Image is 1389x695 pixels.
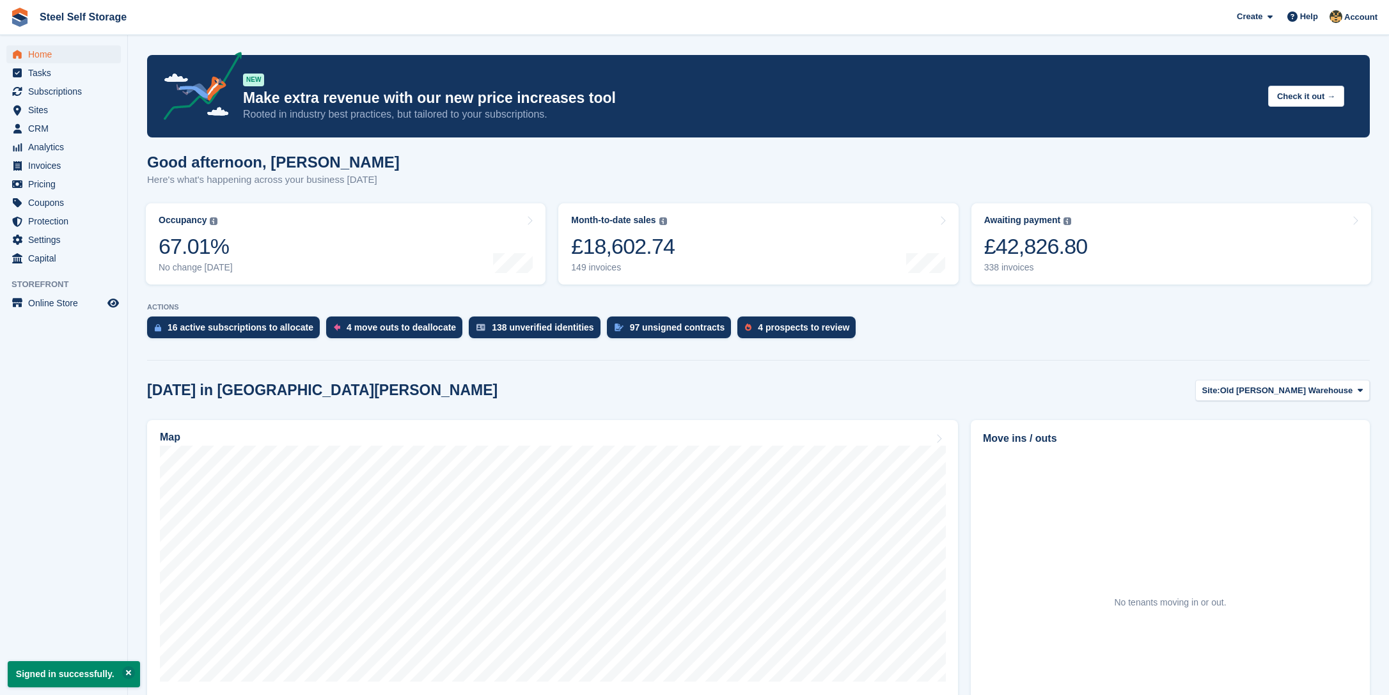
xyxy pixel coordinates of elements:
[1063,217,1071,225] img: icon-info-grey-7440780725fd019a000dd9b08b2336e03edf1995a4989e88bcd33f0948082b44.svg
[147,316,326,345] a: 16 active subscriptions to allocate
[558,203,958,285] a: Month-to-date sales £18,602.74 149 invoices
[12,278,127,291] span: Storefront
[10,8,29,27] img: stora-icon-8386f47178a22dfd0bd8f6a31ec36ba5ce8667c1dd55bd0f319d3a0aa187defe.svg
[758,322,849,332] div: 4 prospects to review
[6,249,121,267] a: menu
[159,215,207,226] div: Occupancy
[28,231,105,249] span: Settings
[243,74,264,86] div: NEW
[159,233,233,260] div: 67.01%
[6,294,121,312] a: menu
[6,101,121,119] a: menu
[28,175,105,193] span: Pricing
[6,45,121,63] a: menu
[146,203,545,285] a: Occupancy 67.01% No change [DATE]
[243,89,1258,107] p: Make extra revenue with our new price increases tool
[347,322,456,332] div: 4 move outs to deallocate
[1237,10,1262,23] span: Create
[168,322,313,332] div: 16 active subscriptions to allocate
[6,64,121,82] a: menu
[160,432,180,443] h2: Map
[6,175,121,193] a: menu
[983,431,1358,446] h2: Move ins / outs
[1202,384,1220,397] span: Site:
[615,324,624,331] img: contract_signature_icon-13c848040528278c33f63329250d36e43548de30e8caae1d1a13099fd9432cc5.svg
[147,382,498,399] h2: [DATE] in [GEOGRAPHIC_DATA][PERSON_NAME]
[984,262,1088,273] div: 338 invoices
[1330,10,1342,23] img: James Steel
[971,203,1371,285] a: Awaiting payment £42,826.80 338 invoices
[469,316,607,345] a: 138 unverified identities
[28,212,105,230] span: Protection
[1195,380,1370,401] button: Site: Old [PERSON_NAME] Warehouse
[28,157,105,175] span: Invoices
[28,64,105,82] span: Tasks
[153,52,242,125] img: price-adjustments-announcement-icon-8257ccfd72463d97f412b2fc003d46551f7dbcb40ab6d574587a9cd5c0d94...
[243,107,1258,121] p: Rooted in industry best practices, but tailored to your subscriptions.
[745,324,751,331] img: prospect-51fa495bee0391a8d652442698ab0144808aea92771e9ea1ae160a38d050c398.svg
[492,322,594,332] div: 138 unverified identities
[147,173,400,187] p: Here's what's happening across your business [DATE]
[106,295,121,311] a: Preview store
[1114,596,1226,609] div: No tenants moving in or out.
[28,249,105,267] span: Capital
[6,157,121,175] a: menu
[571,215,655,226] div: Month-to-date sales
[6,120,121,137] a: menu
[1268,86,1344,107] button: Check it out →
[28,138,105,156] span: Analytics
[35,6,132,27] a: Steel Self Storage
[571,233,675,260] div: £18,602.74
[6,82,121,100] a: menu
[28,45,105,63] span: Home
[6,194,121,212] a: menu
[1300,10,1318,23] span: Help
[210,217,217,225] img: icon-info-grey-7440780725fd019a000dd9b08b2336e03edf1995a4989e88bcd33f0948082b44.svg
[28,120,105,137] span: CRM
[1344,11,1377,24] span: Account
[155,324,161,332] img: active_subscription_to_allocate_icon-d502201f5373d7db506a760aba3b589e785aa758c864c3986d89f69b8ff3...
[8,661,140,687] p: Signed in successfully.
[476,324,485,331] img: verify_identity-adf6edd0f0f0b5bbfe63781bf79b02c33cf7c696d77639b501bdc392416b5a36.svg
[159,262,233,273] div: No change [DATE]
[147,303,1370,311] p: ACTIONS
[147,153,400,171] h1: Good afternoon, [PERSON_NAME]
[28,194,105,212] span: Coupons
[984,215,1061,226] div: Awaiting payment
[571,262,675,273] div: 149 invoices
[607,316,738,345] a: 97 unsigned contracts
[6,231,121,249] a: menu
[6,212,121,230] a: menu
[6,138,121,156] a: menu
[737,316,862,345] a: 4 prospects to review
[630,322,725,332] div: 97 unsigned contracts
[326,316,469,345] a: 4 move outs to deallocate
[28,294,105,312] span: Online Store
[28,101,105,119] span: Sites
[28,82,105,100] span: Subscriptions
[1220,384,1353,397] span: Old [PERSON_NAME] Warehouse
[334,324,340,331] img: move_outs_to_deallocate_icon-f764333ba52eb49d3ac5e1228854f67142a1ed5810a6f6cc68b1a99e826820c5.svg
[659,217,667,225] img: icon-info-grey-7440780725fd019a000dd9b08b2336e03edf1995a4989e88bcd33f0948082b44.svg
[984,233,1088,260] div: £42,826.80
